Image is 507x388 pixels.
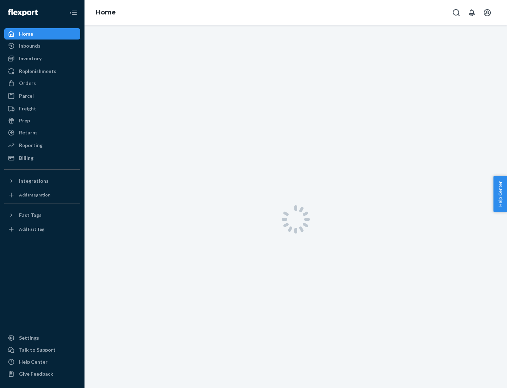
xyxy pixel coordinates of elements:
div: Add Integration [19,192,50,198]
div: Home [19,30,33,37]
div: Add Fast Tag [19,226,44,232]
button: Open account menu [480,6,494,20]
button: Close Navigation [66,6,80,20]
a: Help Center [4,356,80,368]
div: Fast Tags [19,212,42,219]
div: Prep [19,117,30,124]
a: Returns [4,127,80,138]
div: Orders [19,80,36,87]
a: Add Integration [4,189,80,201]
div: Talk to Support [19,346,56,353]
a: Inbounds [4,40,80,51]
a: Talk to Support [4,344,80,356]
div: Replenishments [19,68,56,75]
div: Returns [19,129,38,136]
button: Help Center [493,176,507,212]
ol: breadcrumbs [90,2,121,23]
a: Inventory [4,53,80,64]
button: Integrations [4,175,80,187]
button: Fast Tags [4,210,80,221]
a: Parcel [4,90,80,102]
div: Integrations [19,177,49,184]
button: Give Feedback [4,368,80,380]
button: Open notifications [465,6,479,20]
div: Freight [19,105,36,112]
a: Home [96,8,116,16]
a: Reporting [4,140,80,151]
div: Billing [19,154,33,162]
a: Settings [4,332,80,344]
div: Give Feedback [19,370,53,377]
a: Add Fast Tag [4,224,80,235]
div: Help Center [19,358,48,365]
a: Billing [4,152,80,164]
a: Home [4,28,80,40]
div: Reporting [19,142,43,149]
a: Freight [4,103,80,114]
button: Open Search Box [449,6,463,20]
a: Prep [4,115,80,126]
a: Orders [4,78,80,89]
img: Flexport logo [8,9,38,16]
div: Parcel [19,92,34,99]
div: Inventory [19,55,42,62]
div: Inbounds [19,42,40,49]
div: Settings [19,334,39,341]
a: Replenishments [4,66,80,77]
